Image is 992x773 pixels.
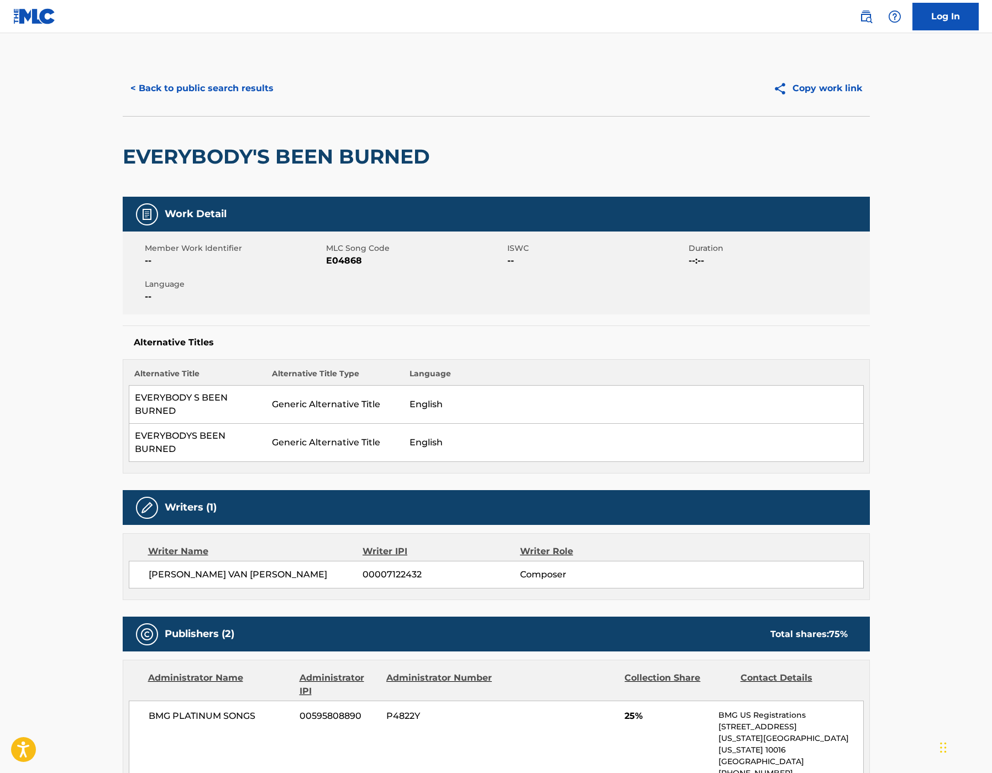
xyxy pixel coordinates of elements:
span: ISWC [507,243,686,254]
img: search [859,10,873,23]
span: Language [145,278,323,290]
p: [STREET_ADDRESS] [718,721,863,733]
img: MLC Logo [13,8,56,24]
td: Generic Alternative Title [266,386,404,424]
img: help [888,10,901,23]
img: Work Detail [140,208,154,221]
td: English [404,386,863,424]
h2: EVERYBODY'S BEEN BURNED [123,144,435,169]
span: E04868 [326,254,505,267]
span: Composer [520,568,663,581]
div: Drag [940,731,947,764]
iframe: Chat Widget [937,720,992,773]
h5: Publishers (2) [165,628,234,640]
div: Total shares: [770,628,848,641]
p: BMG US Registrations [718,709,863,721]
div: Administrator IPI [300,671,378,698]
span: Member Work Identifier [145,243,323,254]
a: Log In [912,3,979,30]
div: Administrator Name [148,671,291,698]
button: Copy work link [765,75,870,102]
img: Writers [140,501,154,514]
th: Alternative Title [129,368,266,386]
span: 00595808890 [300,709,378,723]
span: Duration [689,243,867,254]
span: 75 % [829,629,848,639]
div: Contact Details [741,671,848,698]
span: BMG PLATINUM SONGS [149,709,292,723]
span: -- [145,290,323,303]
span: 25% [624,709,710,723]
span: -- [507,254,686,267]
td: Generic Alternative Title [266,424,404,462]
a: Public Search [855,6,877,28]
div: Collection Share [624,671,732,698]
th: Alternative Title Type [266,368,404,386]
div: Writer Name [148,545,363,558]
div: Help [884,6,906,28]
p: [US_STATE][GEOGRAPHIC_DATA][US_STATE] 10016 [718,733,863,756]
td: English [404,424,863,462]
h5: Writers (1) [165,501,217,514]
div: Administrator Number [386,671,494,698]
span: -- [145,254,323,267]
div: Writer IPI [363,545,520,558]
span: [PERSON_NAME] VAN [PERSON_NAME] [149,568,363,581]
p: [GEOGRAPHIC_DATA] [718,756,863,767]
span: P4822Y [386,709,494,723]
span: 00007122432 [363,568,519,581]
span: MLC Song Code [326,243,505,254]
img: Publishers [140,628,154,641]
h5: Work Detail [165,208,227,220]
td: EVERYBODYS BEEN BURNED [129,424,266,462]
button: < Back to public search results [123,75,281,102]
div: Writer Role [520,545,663,558]
h5: Alternative Titles [134,337,859,348]
th: Language [404,368,863,386]
span: --:-- [689,254,867,267]
td: EVERYBODY S BEEN BURNED [129,386,266,424]
img: Copy work link [773,82,792,96]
